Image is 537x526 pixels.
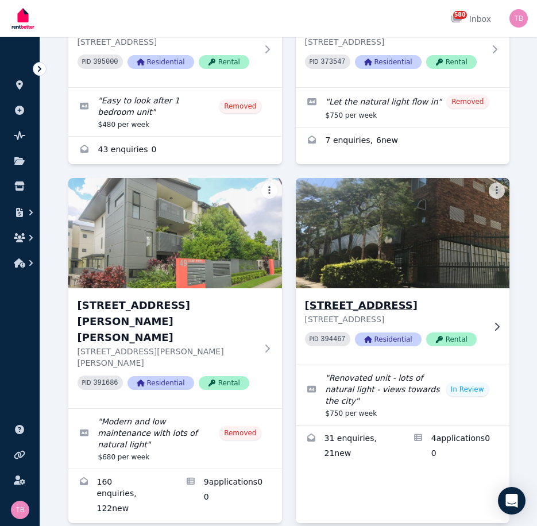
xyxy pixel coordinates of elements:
p: [STREET_ADDRESS] [305,314,484,325]
code: 394467 [320,335,345,343]
a: Edit listing: Let the natural light flow in [296,88,509,127]
a: Edit listing: Modern and low maintenance with lots of natural light [68,409,282,469]
span: Rental [426,55,477,69]
a: Edit listing: Easy to look after 1 bedroom unit [68,88,282,136]
code: 395000 [93,58,118,66]
p: [STREET_ADDRESS][PERSON_NAME][PERSON_NAME] [78,346,257,369]
a: Enquiries for 10/24 Welsby St, New Farm [68,137,282,164]
span: Rental [426,332,477,346]
h3: [STREET_ADDRESS][PERSON_NAME][PERSON_NAME] [78,297,257,346]
small: PID [310,59,319,65]
p: [STREET_ADDRESS] [305,36,484,48]
small: PID [310,336,319,342]
small: PID [82,380,91,386]
a: Edit listing: Renovated unit - lots of natural light - views towards the city [296,365,509,425]
span: Residential [128,376,194,390]
a: Applications for 13/49 Crump St, Holland Park West [175,469,282,523]
h3: [STREET_ADDRESS] [305,297,484,314]
a: Applications for 20 Lamington St, New Farm [403,426,509,468]
a: Enquiries for 11/16 Lamington St, New Farm [296,127,509,155]
span: Residential [128,55,194,69]
span: 580 [453,11,467,19]
img: Tracy Barrett [509,9,528,28]
small: PID [82,59,91,65]
span: Residential [355,55,422,69]
span: Rental [199,55,249,69]
span: Rental [199,376,249,390]
a: 13/49 Crump St, Holland Park West[STREET_ADDRESS][PERSON_NAME][PERSON_NAME][STREET_ADDRESS][PERSO... [68,178,282,408]
code: 391686 [93,379,118,387]
span: Residential [355,332,422,346]
a: Enquiries for 13/49 Crump St, Holland Park West [68,469,175,523]
a: 20 Lamington St, New Farm[STREET_ADDRESS][STREET_ADDRESS]PID 394467ResidentialRental [296,178,509,365]
a: Enquiries for 20 Lamington St, New Farm [296,426,403,468]
button: More options [489,183,505,199]
img: Tracy Barrett [11,501,29,519]
button: More options [261,183,277,199]
img: RentBetter [9,4,37,33]
code: 373547 [320,58,345,66]
div: Open Intercom Messenger [498,487,526,515]
img: 20 Lamington St, New Farm [290,175,515,291]
img: 13/49 Crump St, Holland Park West [68,178,282,288]
div: Inbox [451,13,491,25]
p: [STREET_ADDRESS] [78,36,257,48]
